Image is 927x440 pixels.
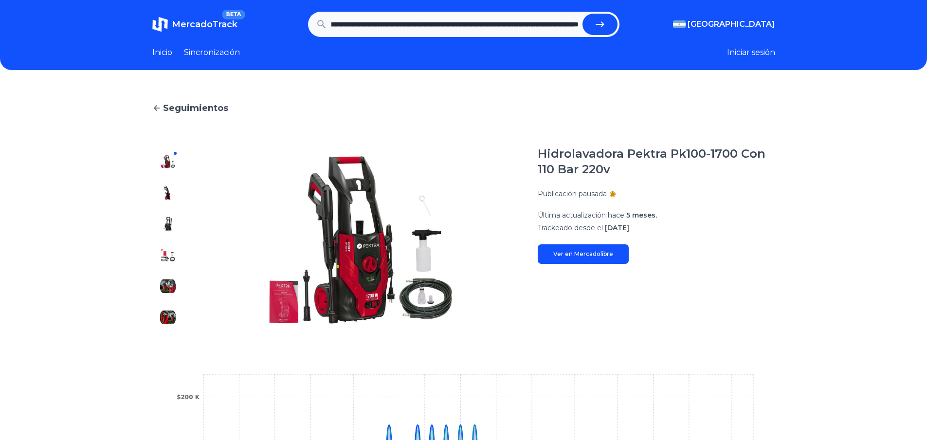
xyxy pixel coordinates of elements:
font: Última actualización hace [538,211,624,220]
button: Iniciar sesión [727,47,775,58]
font: Ver en Mercadolibre [553,250,613,257]
font: Iniciar sesión [727,48,775,57]
a: Ver en Mercadolibre [538,244,629,264]
font: Hidrolavadora Pektra Pk100-1700 Con 110 Bar 220v [538,147,765,176]
a: Sincronización [184,47,240,58]
img: Hidrolavadora Pektra Pk100-1700 Con 110 Bar 220v [160,154,176,169]
font: BETA [226,11,241,18]
font: [DATE] [605,223,629,232]
button: [GEOGRAPHIC_DATA] [673,18,775,30]
img: Argentina [673,20,686,28]
img: Hidrolavadora Pektra Pk100-1700 Con 110 Bar 220v [160,185,176,201]
tspan: $200 K [177,394,200,401]
font: 5 meses. [626,211,657,220]
font: MercadoTrack [172,19,237,30]
img: Hidrolavadora Pektra Pk100-1700 Con 110 Bar 220v [160,310,176,325]
a: Inicio [152,47,172,58]
font: Publicación pausada [538,189,607,198]
a: Seguimientos [152,101,775,115]
font: [GEOGRAPHIC_DATA] [688,19,775,29]
img: MercadoTrack [152,17,168,32]
img: Hidrolavadora Pektra Pk100-1700 Con 110 Bar 220v [160,216,176,232]
img: Hidrolavadora Pektra Pk100-1700 Con 110 Bar 220v [160,278,176,294]
a: MercadoTrackBETA [152,17,237,32]
font: Trackeado desde el [538,223,603,232]
img: Hidrolavadora Pektra Pk100-1700 Con 110 Bar 220v [160,247,176,263]
img: Hidrolavadora Pektra Pk100-1700 Con 110 Bar 220v [203,146,518,333]
font: Inicio [152,48,172,57]
font: Seguimientos [163,103,228,113]
font: Sincronización [184,48,240,57]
